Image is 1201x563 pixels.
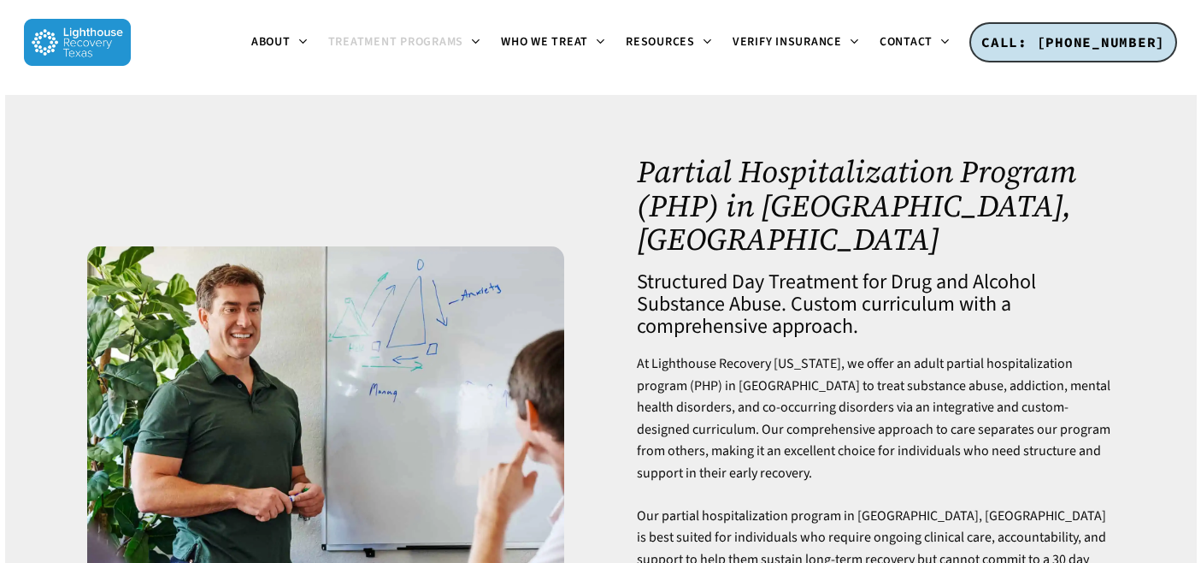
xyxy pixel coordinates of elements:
a: About [241,36,318,50]
h1: Partial Hospitalization Program (PHP) in [GEOGRAPHIC_DATA], [GEOGRAPHIC_DATA] [637,155,1114,257]
span: Who We Treat [501,33,588,50]
a: Contact [869,36,960,50]
img: Lighthouse Recovery Texas [24,19,131,66]
span: Contact [880,33,933,50]
p: At Lighthouse Recovery [US_STATE], we offer an adult partial hospitalization program (PHP) in [GE... [637,353,1114,506]
a: Verify Insurance [722,36,869,50]
a: Resources [615,36,722,50]
span: CALL: [PHONE_NUMBER] [981,33,1165,50]
a: CALL: [PHONE_NUMBER] [969,22,1177,63]
span: Treatment Programs [328,33,464,50]
span: Resources [626,33,695,50]
a: Who We Treat [491,36,615,50]
span: About [251,33,291,50]
span: Verify Insurance [733,33,842,50]
h4: Structured Day Treatment for Drug and Alcohol Substance Abuse. Custom curriculum with a comprehen... [637,271,1114,338]
a: Treatment Programs [318,36,492,50]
